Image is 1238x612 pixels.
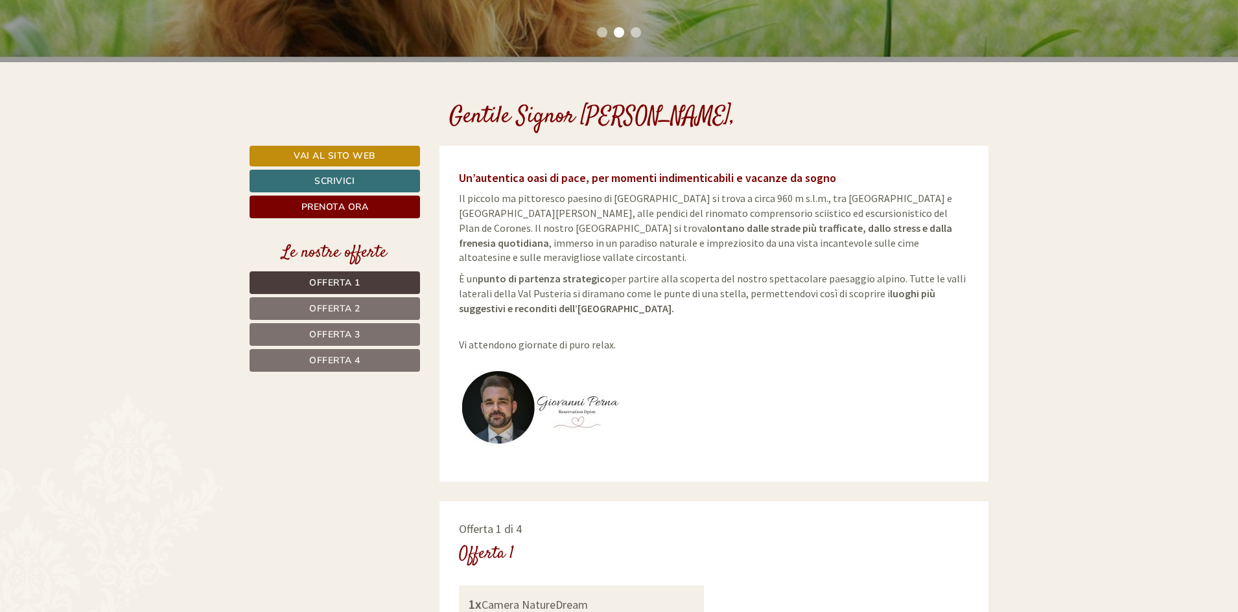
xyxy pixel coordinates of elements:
span: Vi attendono giornate di puro relax. [459,323,616,351]
span: Il piccolo ma pittoresco paesino di [GEOGRAPHIC_DATA] si trova a circa 960 m s.l.m., tra [GEOGRAP... [459,192,952,264]
span: Un’autentica oasi di pace, per momenti indimenticabili e vacanze da sogno [459,170,836,185]
b: 1x [469,596,482,612]
a: Prenota ora [250,196,420,218]
a: Vai al sito web [250,146,420,166]
a: Scrivici [250,170,420,192]
span: Offerta 1 di 4 [459,521,522,536]
span: Offerta 1 [309,277,360,289]
strong: punto di partenza strategico [478,272,611,285]
span: Offerta 2 [309,302,360,315]
button: Invia [445,341,511,364]
div: Buon giorno, come possiamo aiutarla? [10,35,197,74]
img: user-135.jpg [459,359,621,456]
div: Offerta 1 [459,542,514,566]
div: [GEOGRAPHIC_DATA] [19,38,191,48]
div: Le nostre offerte [250,241,420,265]
h1: Gentile Signor [PERSON_NAME], [449,104,735,130]
span: È un per partire alla scoperta del nostro spettacolare paesaggio alpino. Tutte le valli laterali ... [459,272,966,315]
strong: lontano dalle strade più trafficate, dallo stress e dalla frenesia quotidiana [459,221,952,249]
span: Offerta 3 [309,328,360,341]
span: Offerta 4 [309,354,360,367]
small: 11:56 [19,63,191,72]
div: [DATE] [232,10,279,32]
